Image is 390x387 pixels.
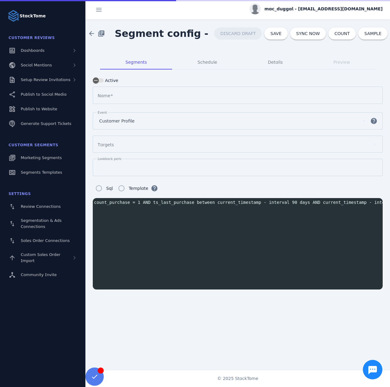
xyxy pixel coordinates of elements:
span: Segments [125,60,147,64]
a: Segments Templates [4,166,82,179]
mat-form-field: Segment events [93,112,383,136]
span: Customer Reviews [9,36,55,40]
a: Marketing Segments [4,151,82,165]
span: Social Mentions [21,63,52,67]
label: Sql [105,185,113,192]
span: SAMPLE [364,31,381,36]
span: Customer Profile [99,117,135,125]
span: COUNT [334,31,350,36]
label: Template [128,185,148,192]
span: Setup Review Invitations [21,77,70,82]
button: SAMPLE [358,27,388,40]
a: Publish to Social Media [4,88,82,101]
span: Segmentation & Ads Connections [21,218,62,229]
a: Segmentation & Ads Connections [4,215,82,233]
label: Active [104,77,118,84]
span: Marketing Segments [21,155,62,160]
span: Schedule [197,60,217,64]
button: mac_duggal - [EMAIL_ADDRESS][DOMAIN_NAME] [250,3,383,14]
span: Sales Order Connections [21,238,70,243]
span: © 2025 StackTome [217,375,258,382]
span: mac_duggal - [EMAIL_ADDRESS][DOMAIN_NAME] [264,6,383,12]
mat-label: Events [98,111,109,114]
button: COUNT [328,27,356,40]
strong: StackTome [20,13,46,19]
span: Review Connections [21,204,61,209]
img: Logo image [7,10,20,22]
span: Custom Sales Order Import [21,252,60,263]
mat-form-field: Segment name [93,87,383,110]
span: Segment config - [110,23,213,44]
mat-form-field: Segment targets [93,136,383,159]
span: Segments Templates [21,170,62,175]
span: Dashboards [21,48,45,53]
span: Generate Support Tickets [21,121,71,126]
a: Community Invite [4,268,82,282]
span: Community Invite [21,272,57,277]
mat-icon: library_books [98,30,105,37]
a: Publish to Website [4,102,82,116]
img: profile.jpg [250,3,261,14]
button: SYNC NOW [290,27,326,40]
a: Review Connections [4,200,82,213]
span: Customer Segments [9,143,58,147]
mat-icon: help [367,117,381,125]
div: Segment sql [93,198,383,289]
mat-label: Targets [98,142,114,147]
span: SAVE [270,31,281,36]
mat-label: Name [98,93,110,98]
a: Sales Order Connections [4,234,82,247]
a: Generate Support Tickets [4,117,82,130]
span: SYNC NOW [296,31,320,36]
span: Publish to Social Media [21,92,67,97]
mat-radio-group: Segment config type [93,182,148,194]
mat-label: Lookback period [98,157,124,161]
span: Publish to Website [21,107,57,111]
span: Settings [9,192,31,196]
button: SAVE [264,27,287,40]
span: Details [268,60,283,64]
